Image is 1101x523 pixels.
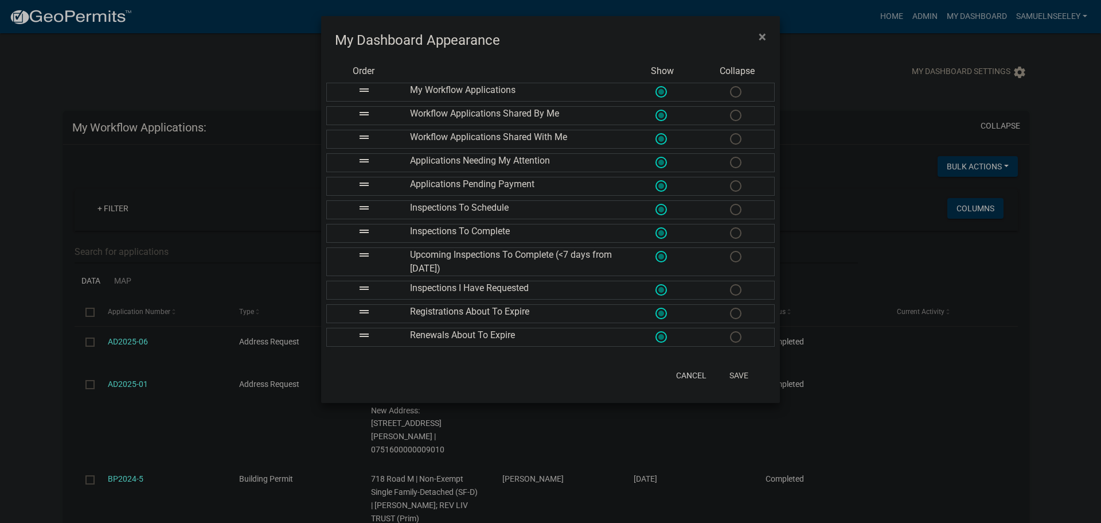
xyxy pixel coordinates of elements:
i: drag_handle [357,154,371,168]
h4: My Dashboard Appearance [335,30,500,51]
div: Show [625,64,700,78]
i: drag_handle [357,248,371,262]
div: Applications Needing My Attention [401,154,625,172]
i: drag_handle [357,177,371,191]
div: My Workflow Applications [401,83,625,101]
div: Applications Pending Payment [401,177,625,195]
i: drag_handle [357,224,371,238]
i: drag_handle [357,281,371,295]
i: drag_handle [357,130,371,144]
div: Inspections To Complete [401,224,625,242]
button: Close [749,21,775,53]
i: drag_handle [357,201,371,215]
button: Cancel [667,365,716,386]
div: Inspections To Schedule [401,201,625,219]
div: Workflow Applications Shared With Me [401,130,625,148]
i: drag_handle [357,107,371,121]
i: drag_handle [357,328,371,342]
button: Save [720,365,758,386]
div: Upcoming Inspections To Complete (<7 days from [DATE]) [401,248,625,276]
div: Registrations About To Expire [401,305,625,323]
div: Workflow Applications Shared By Me [401,107,625,125]
div: Inspections I Have Requested [401,281,625,299]
div: Collapse [700,64,775,78]
div: Order [326,64,401,78]
span: × [759,29,766,45]
div: Renewals About To Expire [401,328,625,346]
i: drag_handle [357,83,371,97]
i: drag_handle [357,305,371,319]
